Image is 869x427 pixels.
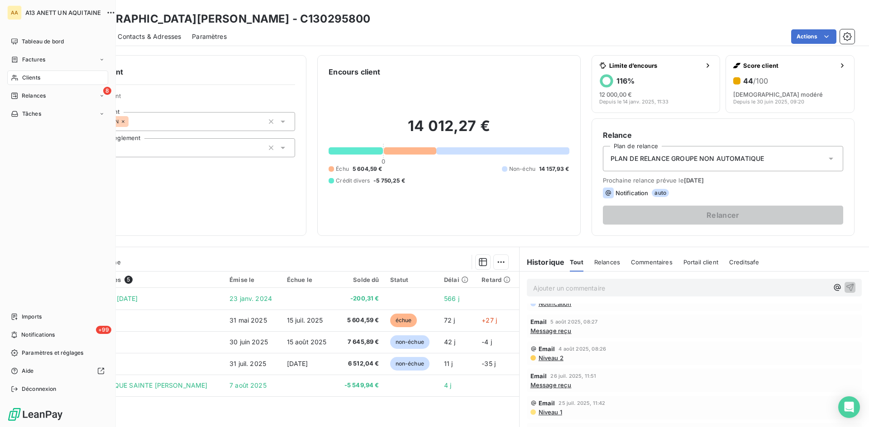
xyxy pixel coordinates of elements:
[559,400,605,406] span: 25 juil. 2025, 11:42
[509,165,535,173] span: Non-échu
[444,338,456,346] span: 42 j
[616,76,635,85] h6: 116 %
[7,407,63,422] img: Logo LeanPay
[229,295,272,302] span: 23 janv. 2024
[599,91,632,98] span: 12 000,00 €
[520,257,565,267] h6: Historique
[444,276,471,283] div: Délai
[482,338,492,346] span: -4 j
[733,99,804,104] span: Depuis le 30 juin 2025, 09:20
[118,32,181,41] span: Contacts & Adresses
[64,381,207,389] span: VIRT reglt CLINIQUE SAINTE [PERSON_NAME]
[341,316,379,325] span: 5 604,59 €
[7,89,108,103] a: 8Relances
[390,357,430,371] span: non-échue
[733,91,823,98] span: [DEMOGRAPHIC_DATA] modéré
[609,62,701,69] span: Limite d’encours
[22,74,40,82] span: Clients
[616,189,649,197] span: Notification
[444,295,459,302] span: 566 j
[538,408,562,416] span: Niveau 1
[229,381,267,389] span: 7 août 2025
[21,331,55,339] span: Notifications
[603,130,843,141] h6: Relance
[229,276,276,283] div: Émise le
[482,360,496,367] span: -35 j
[55,66,295,77] h6: Informations client
[444,360,453,367] span: 11 j
[341,338,379,347] span: 7 645,89 €
[838,396,860,418] div: Open Intercom Messenger
[382,158,385,165] span: 0
[7,5,22,20] div: AA
[22,38,64,46] span: Tableau de bord
[530,372,547,380] span: Email
[25,9,101,16] span: A13 ANETT UN AQUITAINE
[64,276,219,284] div: Pièces comptables
[341,359,379,368] span: 6 512,04 €
[373,177,405,185] span: -5 750,25 €
[22,92,46,100] span: Relances
[80,11,370,27] h3: [GEOGRAPHIC_DATA][PERSON_NAME] - C130295800
[390,314,417,327] span: échue
[726,55,855,113] button: Score client44/100[DEMOGRAPHIC_DATA] modéréDepuis le 30 juin 2025, 09:20
[7,364,108,378] a: Aide
[729,258,759,266] span: Creditsafe
[7,52,108,67] a: Factures
[287,276,330,283] div: Échue le
[229,360,266,367] span: 31 juil. 2025
[96,326,111,334] span: +99
[229,316,267,324] span: 31 mai 2025
[482,316,497,324] span: +27 j
[538,354,563,361] span: Niveau 2
[73,92,295,105] span: Propriétés Client
[341,276,379,283] div: Solde dû
[22,349,83,357] span: Paramètres et réglages
[603,206,843,225] button: Relancer
[192,32,227,41] span: Paramètres
[336,165,349,173] span: Échu
[7,107,108,121] a: Tâches
[287,316,323,324] span: 15 juil. 2025
[22,385,57,393] span: Déconnexion
[539,165,569,173] span: 14 157,93 €
[559,346,606,352] span: 4 août 2025, 08:26
[103,87,111,95] span: 8
[7,346,108,360] a: Paramètres et réglages
[22,367,34,375] span: Aide
[530,318,547,325] span: Email
[336,177,370,185] span: Crédit divers
[129,117,136,126] input: Ajouter une valeur
[22,313,42,321] span: Imports
[791,29,836,44] button: Actions
[341,294,379,303] span: -200,31 €
[530,381,572,389] span: Message reçu
[341,381,379,390] span: -5 549,94 €
[390,276,433,283] div: Statut
[7,70,108,85] a: Clients
[539,399,555,407] span: Email
[530,327,572,334] span: Message reçu
[329,66,380,77] h6: Encours client
[229,338,268,346] span: 30 juin 2025
[353,165,382,173] span: 5 604,59 €
[444,381,451,389] span: 4 j
[444,316,455,324] span: 72 j
[592,55,721,113] button: Limite d’encours116%12 000,00 €Depuis le 14 janv. 2025, 11:33
[124,276,133,284] span: 5
[753,76,768,85] span: /100
[7,34,108,49] a: Tableau de bord
[287,338,327,346] span: 15 août 2025
[329,117,569,144] h2: 14 012,27 €
[22,56,45,64] span: Factures
[550,373,596,379] span: 26 juil. 2025, 11:51
[594,258,620,266] span: Relances
[539,345,555,352] span: Email
[743,76,768,85] h6: 44
[550,319,597,324] span: 5 août 2025, 08:27
[390,335,430,349] span: non-échue
[538,300,572,307] span: Notification
[652,189,669,197] span: auto
[7,310,108,324] a: Imports
[570,258,583,266] span: Tout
